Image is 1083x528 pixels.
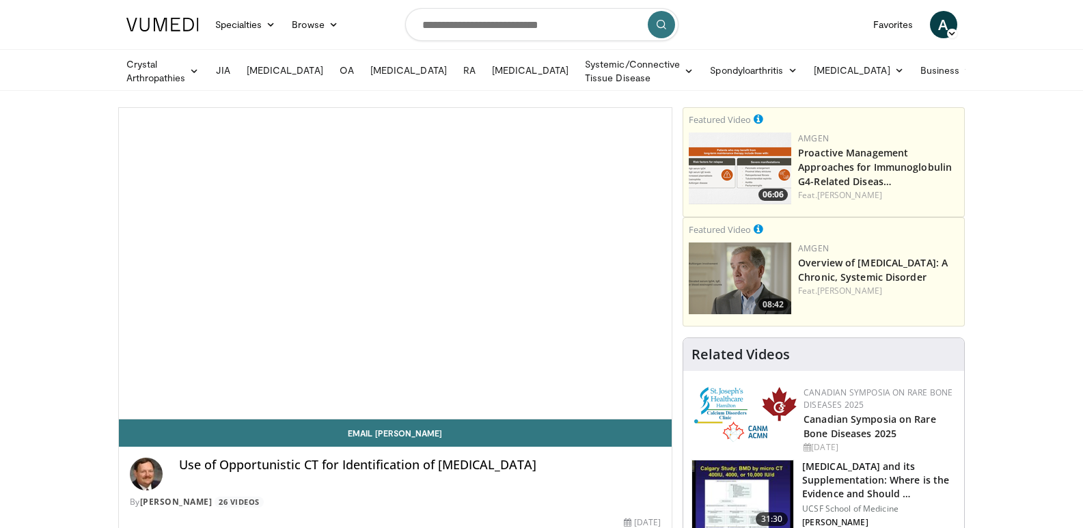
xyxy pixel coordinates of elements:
[689,223,751,236] small: Featured Video
[130,458,163,490] img: Avatar
[689,133,791,204] img: b07e8bac-fd62-4609-bac4-e65b7a485b7c.png.150x105_q85_crop-smart_upscale.png
[758,189,788,201] span: 06:06
[694,387,797,442] img: 59b7dea3-8883-45d6-a110-d30c6cb0f321.png.150x105_q85_autocrop_double_scale_upscale_version-0.2.png
[804,413,936,440] a: Canadian Symposia on Rare Bone Diseases 2025
[405,8,678,41] input: Search topics, interventions
[802,460,956,501] h3: [MEDICAL_DATA] and its Supplementation: Where is the Evidence and Should …
[865,11,922,38] a: Favorites
[758,298,788,311] span: 08:42
[362,57,455,84] a: [MEDICAL_DATA]
[756,512,789,526] span: 31:30
[126,18,199,31] img: VuMedi Logo
[798,146,952,188] a: Proactive Management Approaches for Immunoglobulin G4-Related Diseas…
[119,419,672,447] a: Email [PERSON_NAME]
[215,497,264,508] a: 26 Videos
[798,189,959,202] div: Feat.
[179,458,661,473] h4: Use of Opportunistic CT for Identification of [MEDICAL_DATA]
[817,189,882,201] a: [PERSON_NAME]
[804,441,953,454] div: [DATE]
[284,11,346,38] a: Browse
[912,57,982,84] a: Business
[119,108,672,419] video-js: Video Player
[689,242,791,314] a: 08:42
[702,57,805,84] a: Spondyloarthritis
[118,57,208,85] a: Crystal Arthropathies
[802,503,956,514] p: UCSF School of Medicine
[331,57,362,84] a: OA
[798,242,829,254] a: Amgen
[802,517,956,528] p: [PERSON_NAME]
[804,387,952,411] a: Canadian Symposia on Rare Bone Diseases 2025
[455,57,484,84] a: RA
[806,57,912,84] a: [MEDICAL_DATA]
[140,496,213,508] a: [PERSON_NAME]
[798,133,829,144] a: Amgen
[130,496,661,508] div: By
[798,285,959,297] div: Feat.
[689,242,791,314] img: 40cb7efb-a405-4d0b-b01f-0267f6ac2b93.png.150x105_q85_crop-smart_upscale.png
[484,57,577,84] a: [MEDICAL_DATA]
[798,256,948,283] a: Overview of [MEDICAL_DATA]: A Chronic, Systemic Disorder
[238,57,331,84] a: [MEDICAL_DATA]
[689,113,751,126] small: Featured Video
[207,11,284,38] a: Specialties
[208,57,238,84] a: JIA
[691,346,790,363] h4: Related Videos
[817,285,882,296] a: [PERSON_NAME]
[689,133,791,204] a: 06:06
[577,57,702,85] a: Systemic/Connective Tissue Disease
[930,11,957,38] a: A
